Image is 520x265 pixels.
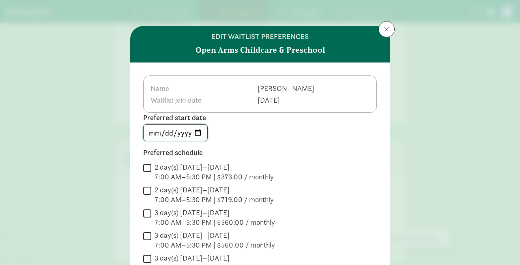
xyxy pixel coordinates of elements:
th: Name [150,82,257,94]
label: Preferred schedule [143,148,377,157]
div: 7:00 AM–5:30 PM | $719.00 / monthly [155,195,274,205]
td: [PERSON_NAME] [257,82,315,94]
div: 7:00 AM–5:30 PM | $373.00 / monthly [155,172,274,182]
div: 2 day(s) [DATE]–[DATE] [155,185,274,195]
div: 3 day(s) [DATE]–[DATE] [155,208,275,218]
div: 3 day(s) [DATE]–[DATE] [155,231,275,240]
div: 7:00 AM–5:30 PM | $560.00 / monthly [155,240,275,250]
td: [DATE] [257,94,315,106]
div: 2 day(s) [DATE]–[DATE] [155,162,274,172]
h6: edit waitlist preferences [211,32,309,41]
th: Waitlist join date [150,94,257,106]
label: Preferred start date [143,113,377,123]
strong: Open Arms Childcare & Preschool [196,44,325,56]
div: 3 day(s) [DATE]–[DATE] [155,253,280,263]
div: 7:00 AM–5:30 PM | $560.00 / monthly [155,218,275,227]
